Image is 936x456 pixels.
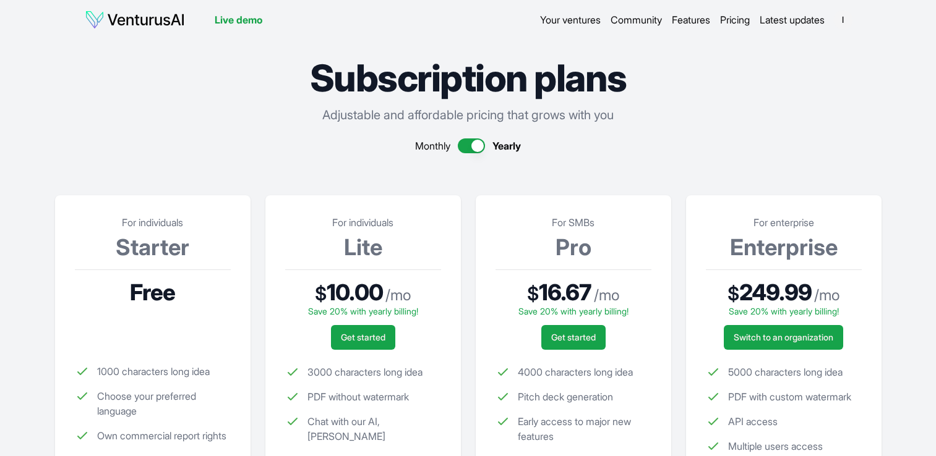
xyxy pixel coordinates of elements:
[728,365,843,379] span: 5000 characters long idea
[215,12,262,27] a: Live demo
[527,282,539,305] span: $
[814,285,839,305] span: / mo
[728,439,823,454] span: Multiple users access
[341,331,385,344] span: Get started
[130,280,175,305] span: Free
[706,235,862,260] h3: Enterprise
[539,280,592,305] span: 16.67
[85,10,185,30] img: logo
[833,10,853,30] span: l
[55,59,882,96] h1: Subscription plans
[518,389,613,404] span: Pitch deck generation
[672,12,710,27] a: Features
[724,325,843,350] a: Switch to an organization
[739,280,812,305] span: 249.99
[308,306,418,316] span: Save 20% with yearly billing!
[729,306,839,316] span: Save 20% with yearly billing!
[706,215,862,230] p: For enterprise
[307,365,423,379] span: 3000 characters long idea
[835,11,852,28] button: l
[541,325,606,350] button: Get started
[285,235,441,260] h3: Lite
[415,138,450,153] span: Monthly
[518,414,651,444] span: Early access to major new features
[611,12,662,27] a: Community
[594,285,619,305] span: / mo
[492,138,521,153] span: Yearly
[315,282,327,305] span: $
[720,12,750,27] a: Pricing
[285,215,441,230] p: For individuals
[307,389,409,404] span: PDF without watermark
[97,364,210,379] span: 1000 characters long idea
[540,12,601,27] a: Your ventures
[55,106,882,124] p: Adjustable and affordable pricing that grows with you
[327,280,383,305] span: 10.00
[518,365,633,379] span: 4000 characters long idea
[760,12,825,27] a: Latest updates
[518,306,629,316] span: Save 20% with yearly billing!
[728,389,851,404] span: PDF with custom watermark
[97,428,226,443] span: Own commercial report rights
[728,414,778,429] span: API access
[551,331,596,344] span: Get started
[75,215,231,230] p: For individuals
[307,414,441,444] span: Chat with our AI, [PERSON_NAME]
[385,285,411,305] span: / mo
[331,325,395,350] button: Get started
[496,215,651,230] p: For SMBs
[97,389,231,418] span: Choose your preferred language
[75,235,231,260] h3: Starter
[728,282,739,305] span: $
[496,235,651,260] h3: Pro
